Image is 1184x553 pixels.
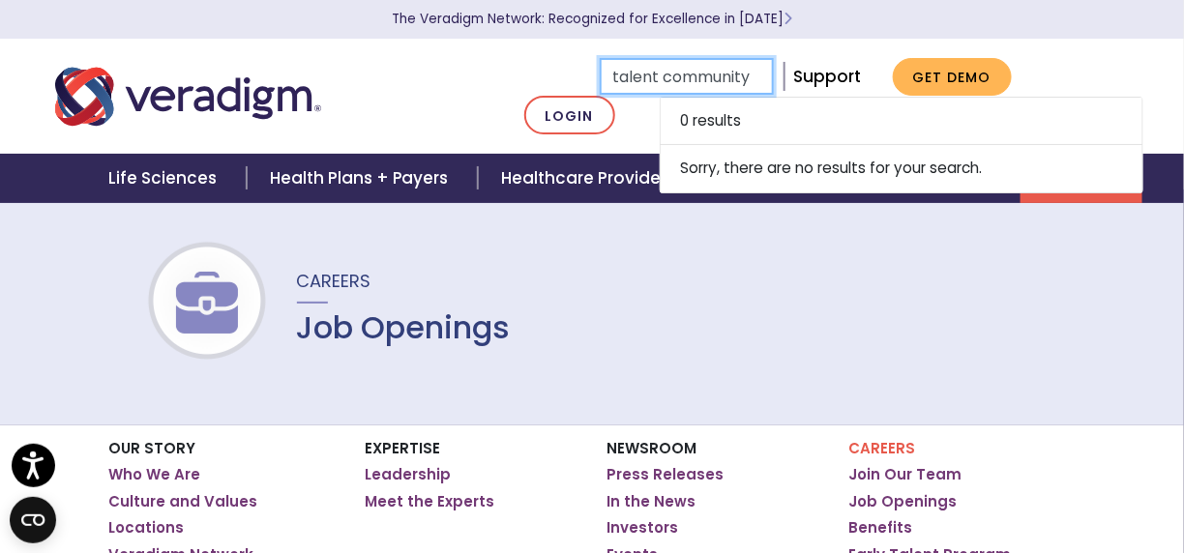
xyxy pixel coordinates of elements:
span: Learn More [784,10,792,28]
a: Benefits [848,518,912,538]
span: Careers [297,269,371,293]
a: Get Demo [893,58,1012,96]
a: Join Our Team [848,465,962,484]
a: Life Sciences [85,154,246,203]
img: Veradigm logo [55,65,321,129]
li: 0 results [660,97,1143,145]
button: Open CMP widget [10,497,56,543]
li: Sorry, there are no results for your search. [660,145,1143,192]
a: Who We Are [108,465,200,484]
a: Meet the Experts [365,492,494,511]
input: Search [600,58,774,95]
a: Investors [607,518,678,538]
a: Press Releases [607,465,724,484]
h1: Job Openings [297,309,511,346]
a: Support [794,65,862,88]
a: Job Openings [848,492,957,511]
a: In the News [607,492,696,511]
a: The Veradigm Network: Recognized for Excellence in [DATE]Learn More [392,10,792,28]
a: Locations [108,518,184,538]
a: Culture and Values [108,492,257,511]
a: Login [524,96,615,135]
a: Healthcare Providers [478,154,704,203]
a: Health Plans + Payers [247,154,478,203]
a: Leadership [365,465,451,484]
